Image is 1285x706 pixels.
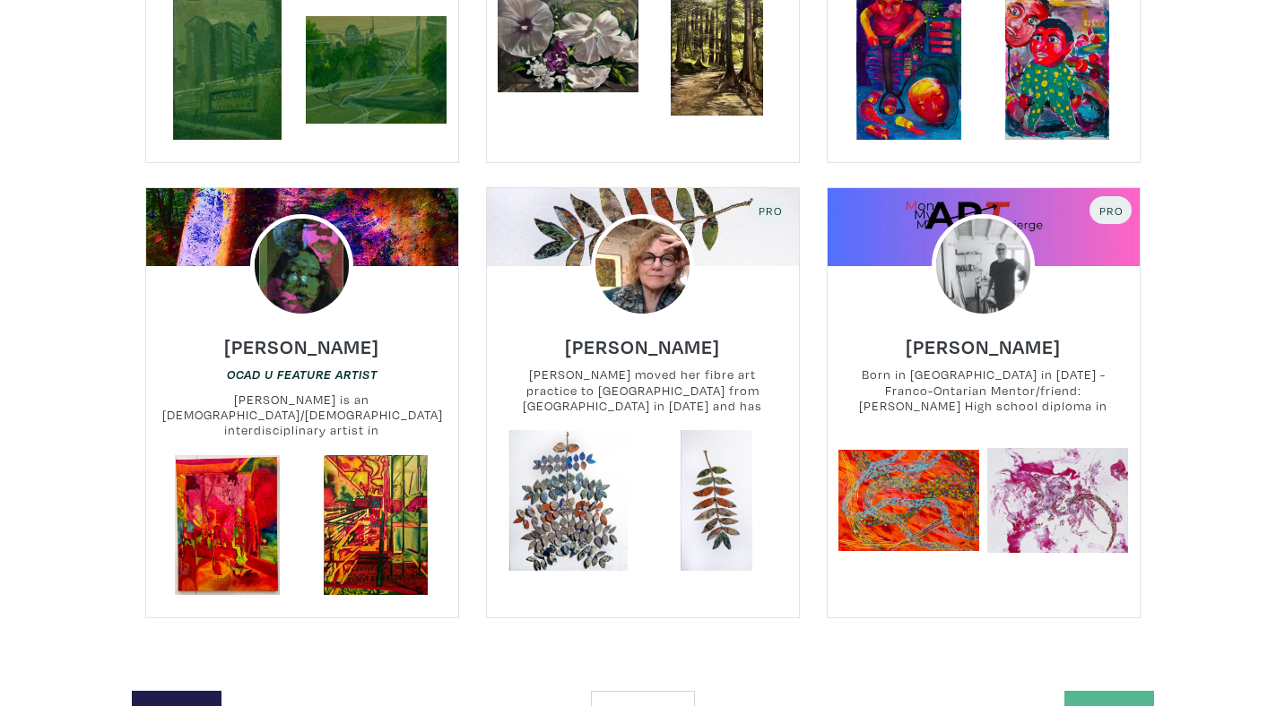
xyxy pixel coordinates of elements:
img: phpThumb.php [932,214,1036,318]
small: [PERSON_NAME] moved her fibre art practice to [GEOGRAPHIC_DATA] from [GEOGRAPHIC_DATA] in [DATE] ... [487,366,799,414]
em: OCAD U Feature Artist [227,367,378,382]
a: [PERSON_NAME] [906,331,1061,351]
small: Born in [GEOGRAPHIC_DATA] in [DATE] - Franco-Ontarian Mentor/friend: [PERSON_NAME] High school di... [828,366,1140,414]
a: [PERSON_NAME] [565,331,720,351]
span: Pro [1098,203,1124,218]
h6: [PERSON_NAME] [906,334,1061,358]
img: phpThumb.php [591,214,695,318]
h6: [PERSON_NAME] [565,334,720,358]
a: OCAD U Feature Artist [227,366,378,383]
small: [PERSON_NAME] is an [DEMOGRAPHIC_DATA]/[DEMOGRAPHIC_DATA] interdisciplinary artist in [GEOGRAPHIC... [146,392,458,439]
a: [PERSON_NAME] [224,331,379,351]
img: phpThumb.php [250,214,354,318]
h6: [PERSON_NAME] [224,334,379,358]
span: Pro [757,203,783,218]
